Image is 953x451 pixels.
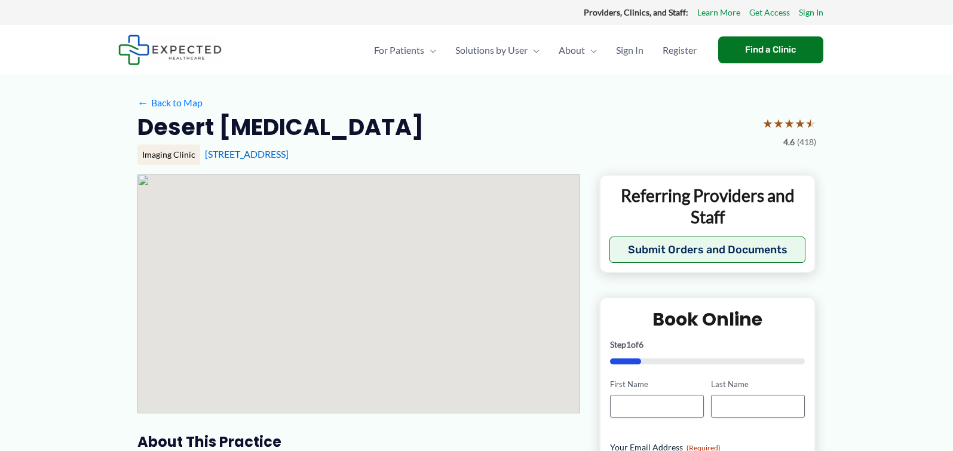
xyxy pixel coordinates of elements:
[749,5,790,20] a: Get Access
[610,308,805,331] h2: Book Online
[609,185,806,228] p: Referring Providers and Staff
[609,237,806,263] button: Submit Orders and Documents
[364,29,706,71] nav: Primary Site Navigation
[799,5,823,20] a: Sign In
[549,29,606,71] a: AboutMenu Toggle
[795,112,805,134] span: ★
[584,7,688,17] strong: Providers, Clinics, and Staff:
[528,29,540,71] span: Menu Toggle
[616,29,643,71] span: Sign In
[697,5,740,20] a: Learn More
[610,379,704,390] label: First Name
[137,112,424,142] h2: Desert [MEDICAL_DATA]
[118,35,222,65] img: Expected Healthcare Logo - side, dark font, small
[773,112,784,134] span: ★
[205,148,289,159] a: [STREET_ADDRESS]
[374,29,424,71] span: For Patients
[364,29,446,71] a: For PatientsMenu Toggle
[797,134,816,150] span: (418)
[711,379,805,390] label: Last Name
[446,29,549,71] a: Solutions by UserMenu Toggle
[585,29,597,71] span: Menu Toggle
[137,94,203,112] a: ←Back to Map
[137,97,149,108] span: ←
[784,112,795,134] span: ★
[718,36,823,63] a: Find a Clinic
[606,29,653,71] a: Sign In
[639,339,643,349] span: 6
[455,29,528,71] span: Solutions by User
[137,432,580,451] h3: About this practice
[626,339,631,349] span: 1
[653,29,706,71] a: Register
[610,340,805,349] p: Step of
[559,29,585,71] span: About
[137,145,200,165] div: Imaging Clinic
[783,134,795,150] span: 4.6
[762,112,773,134] span: ★
[663,29,697,71] span: Register
[424,29,436,71] span: Menu Toggle
[805,112,816,134] span: ★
